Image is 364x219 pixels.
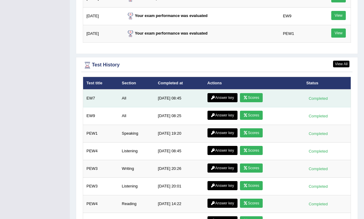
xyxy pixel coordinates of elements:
td: [DATE] 19:20 [155,125,204,143]
a: Answer key [207,128,238,137]
td: EW9 [280,7,315,25]
th: Actions [204,77,303,89]
div: Completed [306,183,330,190]
a: Answer key [207,163,238,173]
div: Completed [306,130,330,137]
th: Section [119,77,155,89]
strong: Your exam performance was evaluated [126,31,208,35]
td: Listening [119,178,155,195]
a: Scores [240,93,262,102]
td: PEW3 [83,178,119,195]
td: Writing [119,160,155,178]
a: View All [333,61,349,67]
a: Scores [240,128,262,137]
td: PEW4 [83,195,119,213]
div: Test History [83,61,351,70]
td: [DATE] 14:22 [155,195,204,213]
td: [DATE] [83,25,123,42]
th: Completed at [155,77,204,89]
a: Scores [240,163,262,173]
a: Scores [240,146,262,155]
div: Completed [306,95,330,102]
td: Listening [119,143,155,160]
th: Test title [83,77,119,89]
div: Completed [306,201,330,207]
td: All [119,107,155,125]
a: Answer key [207,111,238,120]
a: Scores [240,111,262,120]
td: EW7 [83,89,119,107]
td: [DATE] 20:01 [155,178,204,195]
a: Scores [240,181,262,190]
td: [DATE] 08:45 [155,89,204,107]
td: [DATE] [83,7,123,25]
div: Completed [306,166,330,172]
td: [DATE] 08:45 [155,143,204,160]
a: Answer key [207,181,238,190]
td: All [119,89,155,107]
td: Speaking [119,125,155,143]
a: View [331,29,346,38]
div: Completed [306,113,330,119]
td: EW9 [83,107,119,125]
th: Status [303,77,351,89]
strong: Your exam performance was evaluated [126,13,208,18]
td: PEW1 [83,125,119,143]
td: [DATE] 20:26 [155,160,204,178]
td: PEW4 [83,143,119,160]
a: View [331,11,346,20]
td: Reading [119,195,155,213]
td: PEW3 [83,160,119,178]
a: Answer key [207,146,238,155]
a: Answer key [207,93,238,102]
div: Completed [306,148,330,154]
a: Answer key [207,199,238,208]
td: PEW1 [280,25,315,42]
a: Scores [240,199,262,208]
td: [DATE] 08:25 [155,107,204,125]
